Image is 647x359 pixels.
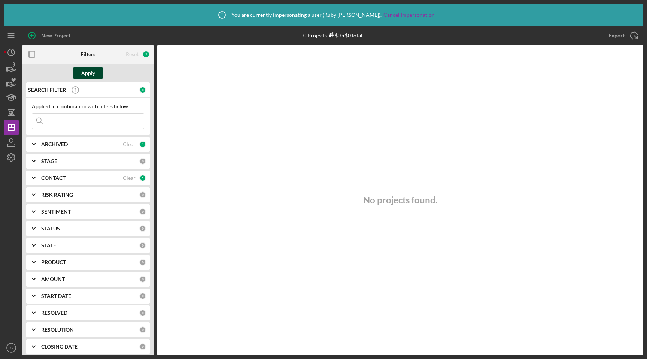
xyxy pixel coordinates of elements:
[41,310,67,316] b: RESOLVED
[4,340,19,355] button: RA
[303,32,362,39] div: 0 Projects • $0 Total
[139,175,146,181] div: 1
[41,141,68,147] b: ARCHIVED
[123,175,136,181] div: Clear
[139,87,146,93] div: 0
[139,276,146,283] div: 0
[601,28,643,43] button: Export
[139,225,146,232] div: 0
[41,226,60,232] b: STATUS
[139,326,146,333] div: 0
[41,293,71,299] b: START DATE
[139,242,146,249] div: 0
[9,346,14,350] text: RA
[41,209,71,215] b: SENTIMENT
[383,12,435,18] a: Cancel Impersonation
[41,192,73,198] b: RISK RATING
[213,6,435,24] div: You are currently impersonating a user ( Ruby [PERSON_NAME] ).
[139,259,146,266] div: 0
[41,259,66,265] b: PRODUCT
[142,51,150,58] div: 2
[363,195,437,205] h3: No projects found.
[139,293,146,299] div: 0
[41,276,65,282] b: AMOUNT
[28,87,66,93] b: SEARCH FILTER
[123,141,136,147] div: Clear
[327,32,341,39] div: $0
[22,28,78,43] button: New Project
[139,158,146,165] div: 0
[139,208,146,215] div: 0
[41,175,66,181] b: CONTACT
[41,28,70,43] div: New Project
[81,67,95,79] div: Apply
[139,343,146,350] div: 0
[41,242,56,248] b: STATE
[41,344,78,350] b: CLOSING DATE
[32,103,144,109] div: Applied in combination with filters below
[81,51,95,57] b: Filters
[139,310,146,316] div: 0
[73,67,103,79] button: Apply
[139,191,146,198] div: 0
[41,158,57,164] b: STAGE
[608,28,625,43] div: Export
[41,327,74,333] b: RESOLUTION
[139,141,146,148] div: 1
[126,51,139,57] div: Reset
